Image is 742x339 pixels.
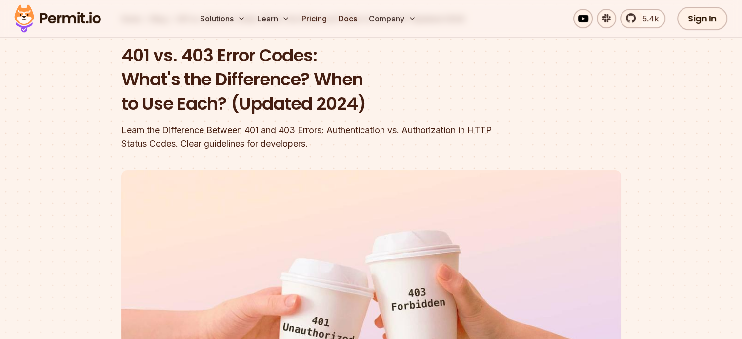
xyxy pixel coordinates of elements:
a: Sign In [677,7,727,30]
button: Learn [253,9,294,28]
img: Permit logo [10,2,105,35]
a: 5.4k [620,9,665,28]
h1: 401 vs. 403 Error Codes: What's the Difference? When to Use Each? (Updated 2024) [121,43,496,116]
a: Pricing [298,9,331,28]
button: Company [365,9,420,28]
div: Learn the Difference Between 401 and 403 Errors: Authentication vs. Authorization in HTTP Status ... [121,123,496,151]
button: Solutions [196,9,249,28]
span: 5.4k [637,13,659,24]
a: Docs [335,9,361,28]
